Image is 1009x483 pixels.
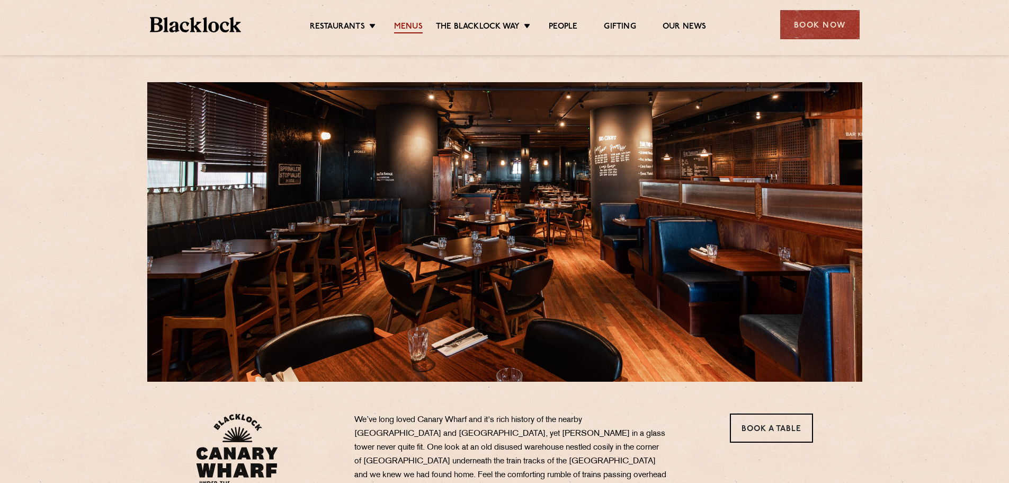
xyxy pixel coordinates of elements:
[604,22,636,33] a: Gifting
[150,17,242,32] img: BL_Textured_Logo-footer-cropped.svg
[730,414,813,443] a: Book a Table
[549,22,577,33] a: People
[780,10,860,39] div: Book Now
[394,22,423,33] a: Menus
[663,22,707,33] a: Our News
[310,22,365,33] a: Restaurants
[436,22,520,33] a: The Blacklock Way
